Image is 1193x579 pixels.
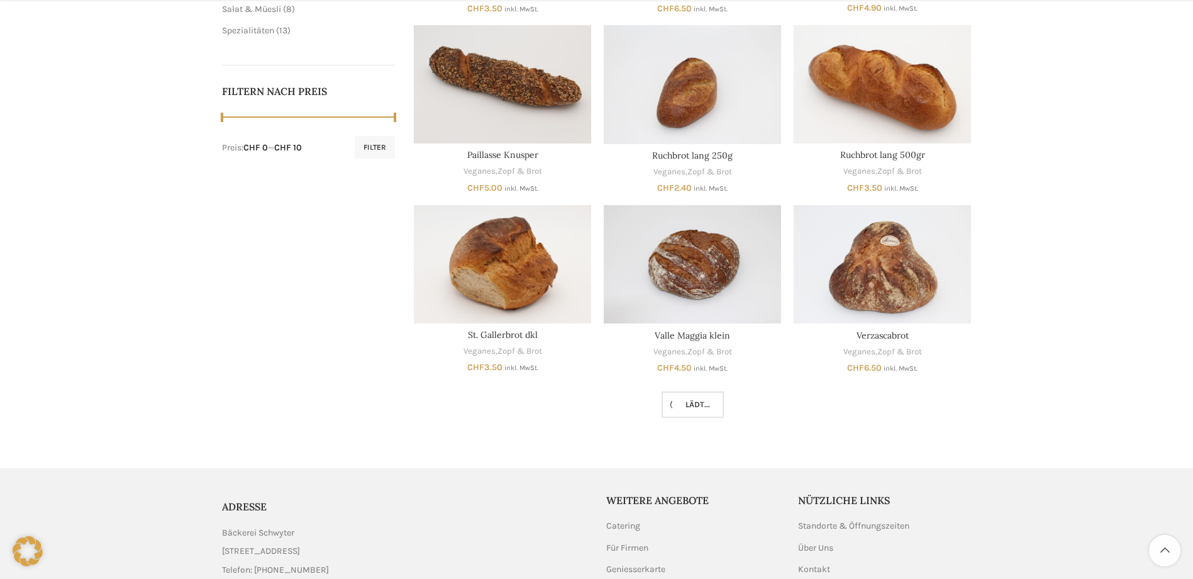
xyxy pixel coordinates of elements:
[467,362,484,373] span: CHF
[355,136,395,159] button: Filter
[463,346,496,357] a: Veganes
[798,520,911,532] a: Standorte & Öffnungszeiten
[463,166,496,177] a: Veganes
[843,166,875,177] a: Veganes
[847,183,864,193] span: CHF
[604,25,781,143] a: Ruchbrot lang 250g
[504,364,538,372] small: inkl. MwSt.
[675,400,710,410] span: Lädt...
[504,5,538,13] small: inkl. MwSt.
[467,3,484,14] span: CHF
[694,5,728,13] small: inkl. MwSt.
[504,184,538,193] small: inkl. MwSt.
[468,329,538,340] a: St. Gallerbrot dkl
[687,166,732,178] a: Zopf & Brot
[222,526,294,540] span: Bäckerei Schwyter
[606,542,650,554] a: Für Firmen
[652,150,733,161] a: Ruchbrot lang 250g
[604,166,781,178] div: ,
[857,330,909,341] a: Verzascabrot
[847,363,882,373] bdi: 6.50
[497,166,542,177] a: Zopf & Brot
[222,563,587,577] a: List item link
[467,3,502,14] bdi: 3.50
[840,149,925,160] a: Ruchbrot lang 500gr
[222,84,396,98] h5: Filtern nach Preis
[794,205,971,323] a: Verzascabrot
[279,25,287,36] span: 13
[414,25,591,143] a: Paillasse Knusper
[653,346,685,358] a: Veganes
[847,183,882,193] bdi: 3.50
[497,346,542,357] a: Zopf & Brot
[653,166,685,178] a: Veganes
[222,500,267,513] span: ADRESSE
[687,346,732,358] a: Zopf & Brot
[877,166,922,177] a: Zopf & Brot
[606,520,641,532] a: Catering
[884,4,918,13] small: inkl. MwSt.
[606,493,780,507] h5: Weitere Angebote
[414,205,591,323] a: St. Gallerbrot dkl
[274,142,302,153] span: CHF 10
[798,542,835,554] a: Über Uns
[1149,535,1180,566] a: Scroll to top button
[847,3,864,13] span: CHF
[794,166,971,177] div: ,
[604,205,781,323] a: Valle Maggia klein
[794,346,971,358] div: ,
[794,25,971,143] a: Ruchbrot lang 500gr
[877,346,922,358] a: Zopf & Brot
[467,149,538,160] a: Paillasse Knusper
[222,25,274,36] a: Spezialitäten
[414,346,591,357] div: ,
[467,183,484,193] span: CHF
[843,346,875,358] a: Veganes
[847,363,864,373] span: CHF
[657,363,692,373] bdi: 4.50
[657,363,674,373] span: CHF
[657,3,692,14] bdi: 6.50
[604,346,781,358] div: ,
[884,364,918,373] small: inkl. MwSt.
[467,362,502,373] bdi: 3.50
[222,4,281,14] a: Salat & Müesli
[798,493,972,507] h5: Nützliche Links
[798,563,831,576] a: Kontakt
[657,3,674,14] span: CHF
[847,3,882,13] bdi: 4.90
[694,184,728,193] small: inkl. MwSt.
[414,166,591,177] div: ,
[286,4,292,14] span: 8
[884,184,918,193] small: inkl. MwSt.
[243,142,268,153] span: CHF 0
[657,183,674,193] span: CHF
[222,142,302,154] div: Preis: —
[606,563,667,576] a: Geniesserkarte
[222,544,300,558] span: [STREET_ADDRESS]
[655,330,730,341] a: Valle Maggia klein
[694,364,728,373] small: inkl. MwSt.
[657,183,692,193] bdi: 2.40
[467,183,502,193] bdi: 5.00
